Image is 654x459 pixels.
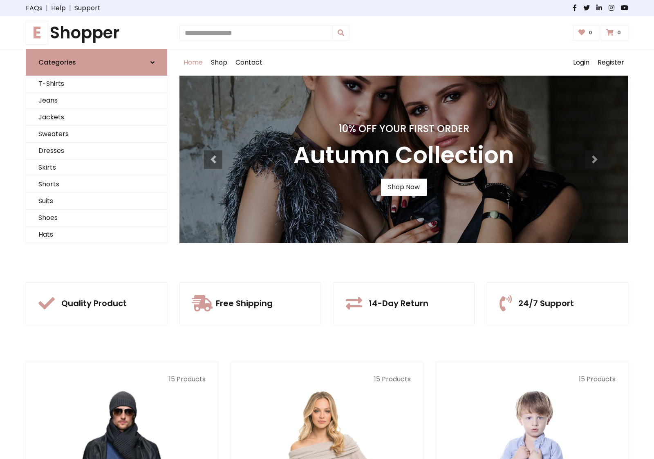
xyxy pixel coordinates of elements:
a: 0 [601,25,628,40]
a: Shoes [26,210,167,226]
a: 0 [573,25,600,40]
p: 15 Products [243,374,410,384]
h5: Quality Product [61,298,127,308]
a: T-Shirts [26,76,167,92]
a: Login [569,49,594,76]
span: E [26,21,48,45]
a: Home [179,49,207,76]
a: Sweaters [26,126,167,143]
a: FAQs [26,3,43,13]
a: Shop Now [381,179,427,196]
span: | [43,3,51,13]
a: Help [51,3,66,13]
h5: 14-Day Return [369,298,428,308]
span: 0 [615,29,623,36]
h6: Categories [38,58,76,66]
a: Suits [26,193,167,210]
a: Dresses [26,143,167,159]
span: | [66,3,74,13]
h4: 10% Off Your First Order [293,123,514,135]
a: EShopper [26,23,167,43]
h1: Shopper [26,23,167,43]
h5: 24/7 Support [518,298,574,308]
a: Contact [231,49,267,76]
span: 0 [587,29,594,36]
p: 15 Products [448,374,616,384]
a: Shop [207,49,231,76]
a: Categories [26,49,167,76]
h5: Free Shipping [216,298,273,308]
a: Shorts [26,176,167,193]
a: Skirts [26,159,167,176]
a: Register [594,49,628,76]
h3: Autumn Collection [293,141,514,169]
a: Hats [26,226,167,243]
a: Support [74,3,101,13]
p: 15 Products [38,374,206,384]
a: Jeans [26,92,167,109]
a: Jackets [26,109,167,126]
